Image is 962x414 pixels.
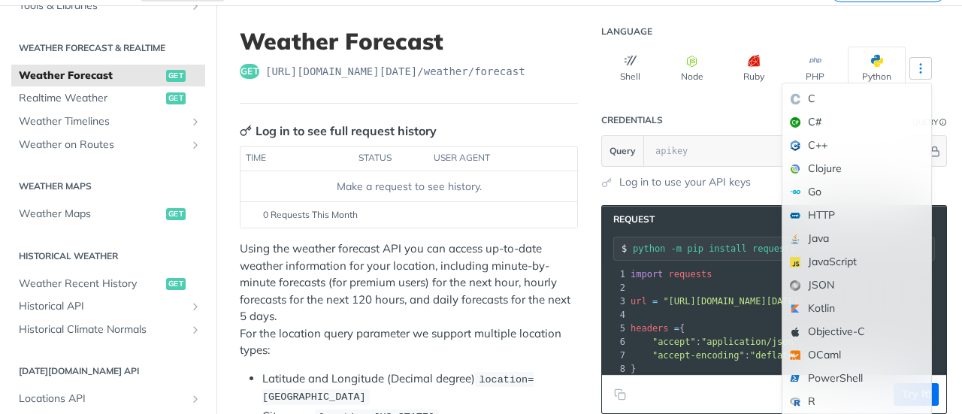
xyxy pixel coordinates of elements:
[782,367,931,390] div: PowerShell
[262,370,578,406] li: Latitude and Longitude (Decimal degree)
[11,134,205,156] a: Weather on RoutesShow subpages for Weather on Routes
[602,295,628,308] div: 3
[263,208,358,222] span: 0 Requests This Month
[631,337,804,347] span: : ,
[601,26,652,38] div: Language
[11,273,205,295] a: Weather Recent Historyget
[782,180,931,204] div: Go
[652,337,696,347] span: "accept"
[166,278,186,290] span: get
[19,114,186,129] span: Weather Timelines
[631,364,636,374] span: }
[11,203,205,225] a: Weather Mapsget
[240,122,437,140] div: Log in to see full request history
[782,157,931,180] div: Clojure
[265,64,525,79] span: https://api.tomorrow.io/v4/weather/forecast
[606,213,655,225] span: Request
[11,364,205,378] h2: [DATE][DOMAIN_NAME] API
[782,343,931,367] div: OCaml
[11,41,205,55] h2: Weather Forecast & realtime
[633,243,934,254] input: Request instructions
[166,70,186,82] span: get
[782,250,931,273] div: JavaScript
[166,208,186,220] span: get
[240,240,578,359] p: Using the weather forecast API you can access up-to-date weather information for your location, i...
[166,92,186,104] span: get
[782,297,931,320] div: Kotlin
[652,350,745,361] span: "accept-encoding"
[663,296,804,307] span: "[URL][DOMAIN_NAME][DATE]"
[701,337,799,347] span: "application/json"
[19,322,186,337] span: Historical Climate Normals
[602,322,628,335] div: 5
[11,295,205,318] a: Historical APIShow subpages for Historical API
[240,64,259,79] span: get
[602,136,644,166] button: Query
[669,269,712,280] span: requests
[782,273,931,297] div: JSON
[610,144,636,158] span: Query
[19,299,186,314] span: Historical API
[189,139,201,151] button: Show subpages for Weather on Routes
[674,323,679,334] span: =
[782,134,931,157] div: C++
[11,87,205,110] a: Realtime Weatherget
[602,308,628,322] div: 4
[663,47,721,90] button: Node
[247,179,571,195] div: Make a request to see history.
[601,114,663,126] div: Credentials
[11,180,205,193] h2: Weather Maps
[602,281,628,295] div: 2
[782,227,931,250] div: Java
[189,301,201,313] button: Show subpages for Historical API
[11,249,205,263] h2: Historical Weather
[631,323,685,334] span: {
[19,207,162,222] span: Weather Maps
[782,390,931,413] div: R
[602,267,628,281] div: 1
[602,335,628,349] div: 6
[189,116,201,128] button: Show subpages for Weather Timelines
[648,136,927,166] input: apikey
[189,324,201,336] button: Show subpages for Historical Climate Normals
[725,47,782,90] button: Ruby
[631,350,853,361] span: :
[240,28,578,55] h1: Weather Forecast
[601,47,659,90] button: Shell
[610,383,631,406] button: Copy to clipboard
[619,174,751,190] a: Log in to use your API keys
[631,296,647,307] span: url
[631,323,669,334] span: headers
[909,57,932,80] button: More Languages
[782,320,931,343] div: Objective-C
[631,269,663,280] span: import
[428,147,547,171] th: user agent
[189,393,201,405] button: Show subpages for Locations API
[782,87,931,110] div: C
[19,277,162,292] span: Weather Recent History
[939,119,947,126] i: Information
[19,137,186,153] span: Weather on Routes
[240,125,252,137] svg: Key
[750,350,853,361] span: "deflate, gzip, br"
[19,68,162,83] span: Weather Forecast
[19,391,186,406] span: Locations API
[848,47,906,90] button: Python
[602,362,628,376] div: 8
[19,91,162,106] span: Realtime Weather
[652,296,658,307] span: =
[782,204,931,227] div: HTTP
[11,65,205,87] a: Weather Forecastget
[11,319,205,341] a: Historical Climate NormalsShow subpages for Historical Climate Normals
[602,349,628,362] div: 7
[786,47,844,90] button: PHP
[782,110,931,134] div: C#
[353,147,428,171] th: status
[11,388,205,410] a: Locations APIShow subpages for Locations API
[11,110,205,133] a: Weather TimelinesShow subpages for Weather Timelines
[914,62,927,75] svg: More ellipsis
[240,147,353,171] th: time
